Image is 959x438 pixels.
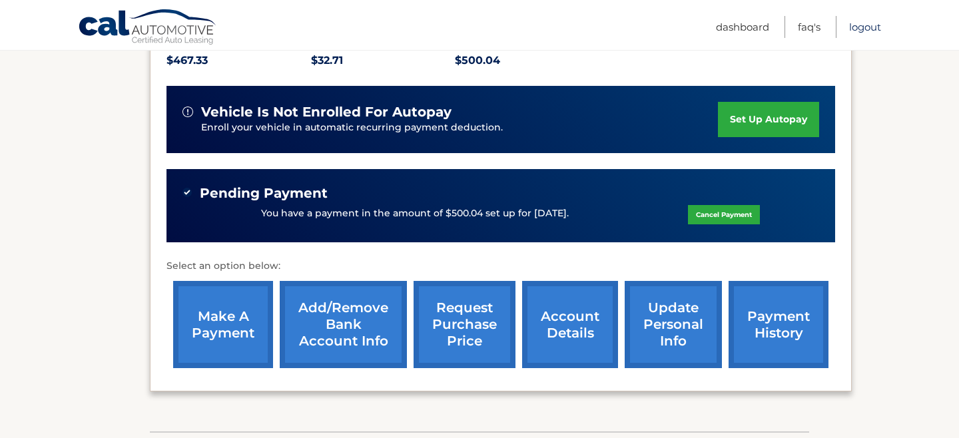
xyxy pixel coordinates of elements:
a: Cal Automotive [78,9,218,47]
a: Logout [849,16,881,38]
img: alert-white.svg [182,107,193,117]
p: Enroll your vehicle in automatic recurring payment deduction. [201,120,718,135]
p: $467.33 [166,51,311,70]
img: check-green.svg [182,188,192,197]
a: Dashboard [716,16,769,38]
span: vehicle is not enrolled for autopay [201,104,452,120]
a: Add/Remove bank account info [280,281,407,368]
p: $32.71 [311,51,456,70]
a: request purchase price [414,281,515,368]
span: Pending Payment [200,185,328,202]
a: account details [522,281,618,368]
a: set up autopay [718,102,819,137]
p: You have a payment in the amount of $500.04 set up for [DATE]. [261,206,569,221]
a: payment history [729,281,828,368]
a: make a payment [173,281,273,368]
a: Cancel Payment [688,205,760,224]
a: update personal info [625,281,722,368]
a: FAQ's [798,16,820,38]
p: $500.04 [455,51,599,70]
p: Select an option below: [166,258,835,274]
